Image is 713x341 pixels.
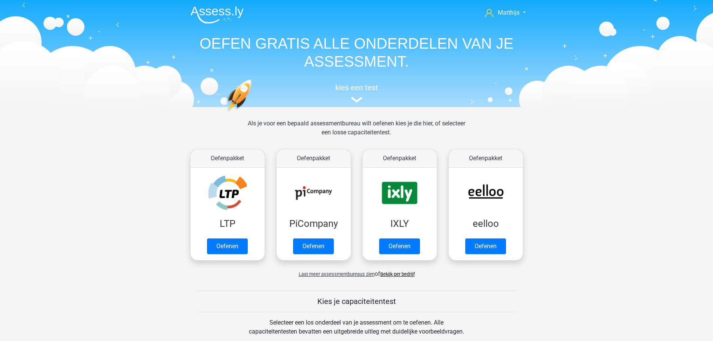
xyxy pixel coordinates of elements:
[379,238,420,254] a: Oefenen
[380,271,415,277] a: Bekijk per bedrijf
[465,238,506,254] a: Oefenen
[226,79,281,147] img: oefenen
[185,83,529,92] h5: kies een test
[197,297,517,306] h5: Kies je capaciteitentest
[498,9,519,16] span: Matthijs
[482,8,528,17] a: Matthijs
[207,238,248,254] a: Oefenen
[185,83,529,103] a: kies een test
[299,271,375,277] span: Laat meer assessmentbureaus zien
[351,97,362,103] img: assessment
[293,238,334,254] a: Oefenen
[191,6,244,24] img: Assessly
[185,34,529,70] h1: OEFEN GRATIS ALLE ONDERDELEN VAN JE ASSESSMENT.
[242,119,471,146] div: Als je voor een bepaald assessmentbureau wilt oefenen kies je die hier, of selecteer een losse ca...
[185,264,529,278] div: of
